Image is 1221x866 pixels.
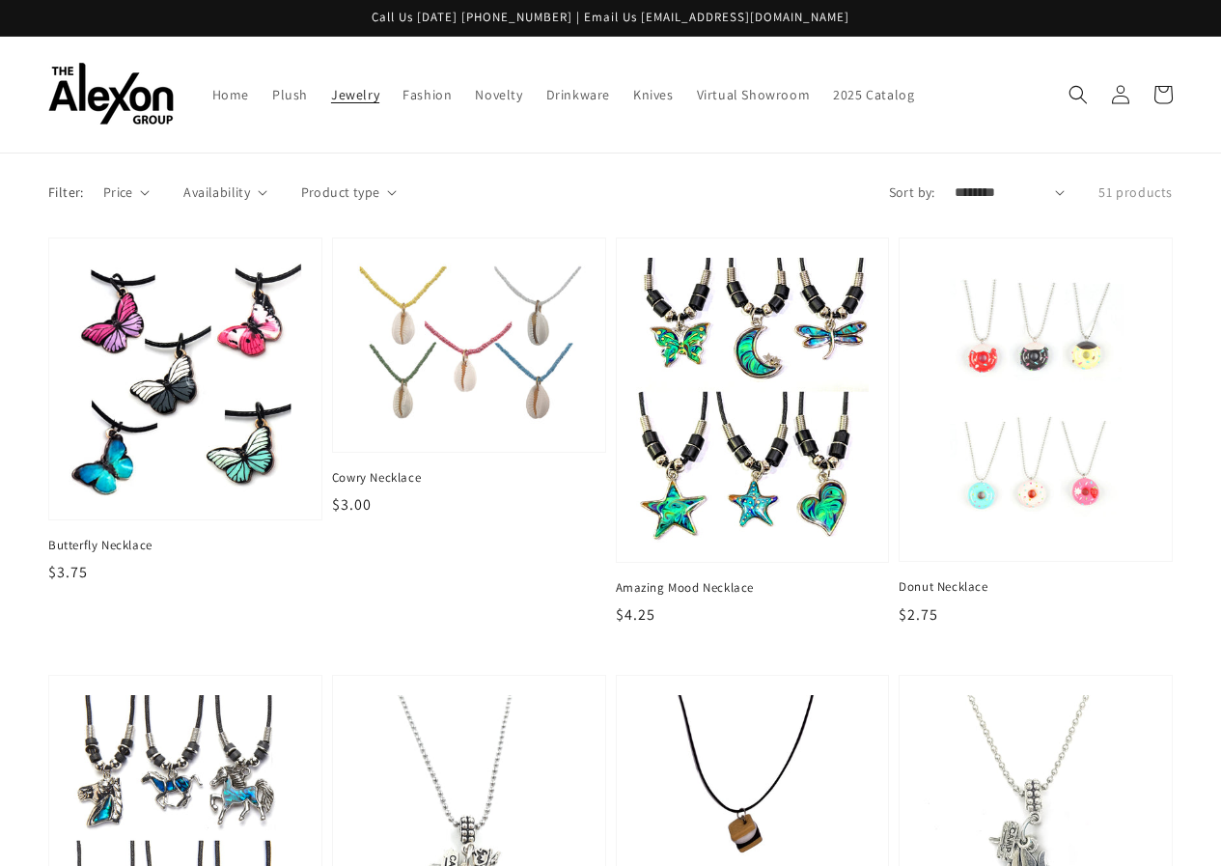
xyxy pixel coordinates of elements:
img: Butterfly Necklace [69,258,302,500]
a: Virtual Showroom [685,74,822,115]
a: Home [201,74,261,115]
a: Plush [261,74,319,115]
span: Novelty [475,86,522,103]
a: Fashion [391,74,463,115]
summary: Availability [183,182,266,203]
span: 2025 Catalog [833,86,914,103]
a: Amazing Mood Necklace Amazing Mood Necklace $4.25 [616,237,890,627]
summary: Price [103,182,151,203]
span: $3.75 [48,562,88,582]
a: Donut Necklace Donut Necklace $2.75 [899,237,1173,627]
a: Cowry Necklace Cowry Necklace $3.00 [332,237,606,517]
p: Filter: [48,182,84,203]
span: $3.00 [332,494,372,515]
a: Drinkware [535,74,622,115]
span: Home [212,86,249,103]
span: Jewelry [331,86,379,103]
summary: Search [1057,73,1099,116]
span: $4.25 [616,604,655,625]
span: Virtual Showroom [697,86,811,103]
img: Donut Necklace [919,258,1152,542]
span: Amazing Mood Necklace [616,579,890,597]
img: Cowry Necklace [352,258,586,433]
span: Product type [301,182,380,203]
span: Knives [633,86,674,103]
p: 51 products [1098,182,1173,203]
span: Plush [272,86,308,103]
span: $2.75 [899,604,938,625]
a: 2025 Catalog [821,74,926,115]
span: Price [103,182,133,203]
summary: Product type [301,182,397,203]
span: Availability [183,182,250,203]
span: Donut Necklace [899,578,1173,596]
a: Butterfly Necklace Butterfly Necklace $3.75 [48,237,322,584]
label: Sort by: [889,182,935,203]
a: Knives [622,74,685,115]
span: Butterfly Necklace [48,537,322,554]
span: Fashion [402,86,452,103]
span: Drinkware [546,86,610,103]
img: The Alexon Group [48,63,174,126]
span: Cowry Necklace [332,469,606,487]
img: Amazing Mood Necklace [636,258,870,543]
a: Novelty [463,74,534,115]
a: Jewelry [319,74,391,115]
